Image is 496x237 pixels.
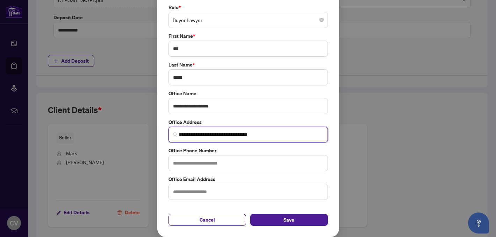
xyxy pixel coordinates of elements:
[173,13,324,27] span: Buyer Lawyer
[168,175,328,183] label: Office Email Address
[168,61,328,69] label: Last Name
[168,90,328,97] label: Office Name
[200,214,215,225] span: Cancel
[283,214,294,225] span: Save
[168,32,328,40] label: First Name
[173,132,177,137] img: search_icon
[168,147,328,154] label: Office Phone Number
[168,4,328,11] label: Role
[468,212,489,233] button: Open asap
[319,18,324,22] span: close-circle
[168,118,328,126] label: Office Address
[250,214,328,226] button: Save
[168,214,246,226] button: Cancel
